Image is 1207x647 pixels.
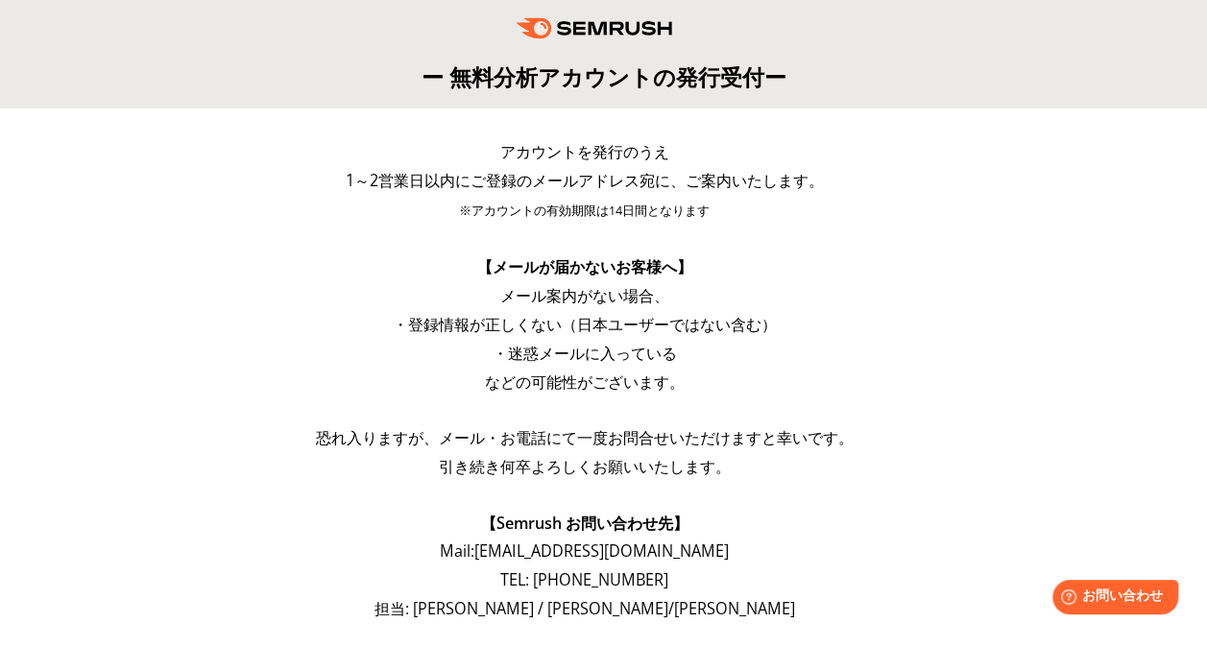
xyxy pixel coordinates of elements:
[1036,572,1186,626] iframe: Help widget launcher
[485,371,685,393] span: などの可能性がございます。
[500,569,668,590] span: TEL: [PHONE_NUMBER]
[346,170,824,191] span: 1～2営業日以内にご登録のメールアドレス宛に、ご案内いたします。
[440,540,729,562] span: Mail: [EMAIL_ADDRESS][DOMAIN_NAME]
[500,285,669,306] span: メール案内がない場合、
[500,141,669,162] span: アカウントを発行のうえ
[316,427,854,448] span: 恐れ入りますが、メール・お電話にて一度お問合せいただけますと幸いです。
[493,343,677,364] span: ・迷惑メールに入っている
[481,513,688,534] span: 【Semrush お問い合わせ先】
[477,256,692,277] span: 【メールが届かないお客様へ】
[393,314,777,335] span: ・登録情報が正しくない（日本ユーザーではない含む）
[374,598,795,619] span: 担当: [PERSON_NAME] / [PERSON_NAME]/[PERSON_NAME]
[422,61,786,92] span: ー 無料分析アカウントの発行受付ー
[439,456,731,477] span: 引き続き何卒よろしくお願いいたします。
[459,203,710,219] span: ※アカウントの有効期限は14日間となります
